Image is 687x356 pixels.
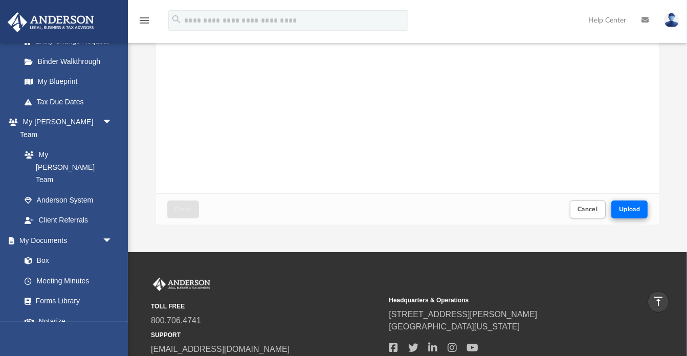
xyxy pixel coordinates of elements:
[14,51,128,72] a: Binder Walkthrough
[578,206,598,212] span: Cancel
[151,330,382,340] small: SUPPORT
[167,201,199,218] button: Close
[14,92,128,112] a: Tax Due Dates
[138,19,150,27] a: menu
[14,210,123,231] a: Client Referrals
[151,345,290,353] a: [EMAIL_ADDRESS][DOMAIN_NAME]
[102,112,123,133] span: arrow_drop_down
[14,291,118,311] a: Forms Library
[138,14,150,27] i: menu
[389,322,520,331] a: [GEOGRAPHIC_DATA][US_STATE]
[171,14,182,25] i: search
[14,271,123,291] a: Meeting Minutes
[389,310,537,319] a: [STREET_ADDRESS][PERSON_NAME]
[14,190,123,210] a: Anderson System
[14,311,123,331] a: Notarize
[151,278,212,291] img: Anderson Advisors Platinum Portal
[14,145,118,190] a: My [PERSON_NAME] Team
[652,295,664,307] i: vertical_align_top
[151,316,201,325] a: 800.706.4741
[7,230,123,251] a: My Documentsarrow_drop_down
[570,201,606,218] button: Cancel
[664,13,679,28] img: User Pic
[151,302,382,311] small: TOLL FREE
[14,251,118,271] a: Box
[619,206,640,212] span: Upload
[611,201,648,218] button: Upload
[5,12,97,32] img: Anderson Advisors Platinum Portal
[102,230,123,251] span: arrow_drop_down
[648,291,669,313] a: vertical_align_top
[7,112,123,145] a: My [PERSON_NAME] Teamarrow_drop_down
[389,296,619,305] small: Headquarters & Operations
[14,72,123,92] a: My Blueprint
[175,206,191,212] span: Close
